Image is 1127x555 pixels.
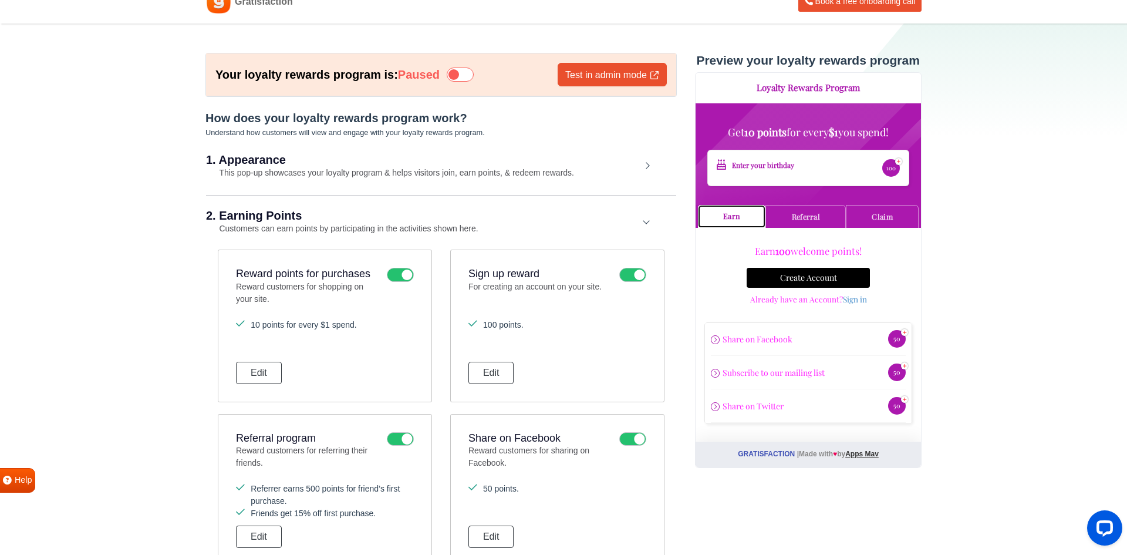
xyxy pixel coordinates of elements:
[151,133,224,156] a: Claim
[236,432,381,445] h3: Referral program
[236,445,381,471] p: Reward customers for referring their friends.
[236,281,381,307] p: Reward customers for shopping on your site.
[468,483,646,495] li: 50 points.
[206,210,641,221] h2: 2. Earning Points
[468,281,613,307] p: For creating an account on your site.
[215,68,440,82] h6: Your loyalty rewards program is:
[236,319,414,331] li: 10 points for every $1 spend.
[236,507,414,520] li: Friends get 15% off first purchase.
[236,268,381,281] h3: Reward points for purchases
[52,196,175,216] a: Create Account
[1,370,226,394] p: Made with by
[206,154,641,166] h2: 1. Appearance
[80,172,96,185] strong: 100
[468,319,646,331] li: 100 points.
[398,68,440,81] strong: Paused
[15,474,32,487] span: Help
[12,55,214,66] h4: Get for every you spend!
[695,53,922,68] h3: Preview your loyalty rewards program
[43,378,100,386] a: Gratisfaction
[1078,506,1127,555] iframe: LiveChat chat widget
[468,526,514,548] button: Edit
[138,378,142,386] i: ♥
[468,362,514,384] button: Edit
[468,445,613,471] p: Reward customers for sharing on Facebook.
[6,11,220,21] h2: Loyalty Rewards Program
[236,362,282,384] button: Edit
[150,378,184,386] a: Apps Mav
[148,221,172,232] a: Sign in
[468,432,613,445] h3: Share on Facebook
[468,268,613,281] h3: Sign up reward
[21,221,205,233] p: Already have an Account?
[49,53,92,67] strong: 10 points
[206,168,574,177] small: This pop-up showcases your loyalty program & helps visitors join, earn points, & redeem rewards.
[236,526,282,548] button: Edit
[70,133,151,156] a: Referral
[558,63,667,86] a: Test in admin mode
[21,173,205,184] h3: Earn welcome points!
[205,111,677,125] h5: How does your loyalty rewards program work?
[3,133,70,155] a: Earn
[102,378,104,386] span: |
[236,483,414,507] li: Referrer earns 500 points for friend’s first purchase.
[134,53,143,67] strong: $1
[206,224,478,233] small: Customers can earn points by participating in the activities shown here.
[205,128,485,137] small: Understand how customers will view and engage with your loyalty rewards program.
